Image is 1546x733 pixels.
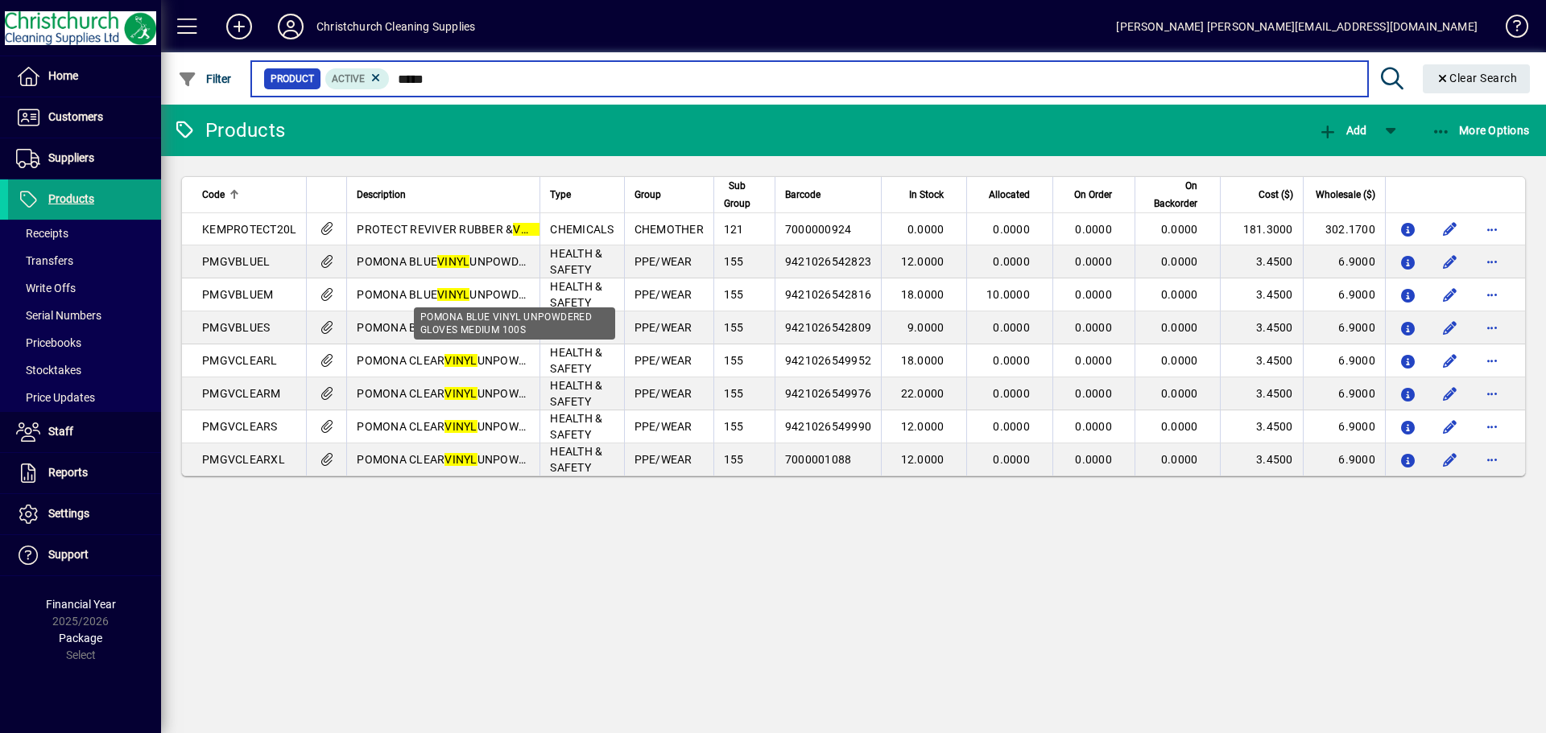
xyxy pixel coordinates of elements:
[1494,3,1526,56] a: Knowledge Base
[1479,216,1505,242] button: More options
[1437,447,1463,472] button: Edit
[635,255,692,268] span: PPE/WEAR
[1220,344,1302,377] td: 3.4500
[213,12,265,41] button: Add
[724,354,744,367] span: 155
[891,186,958,204] div: In Stock
[332,73,365,84] span: Active
[1437,249,1463,274] button: Edit
[178,72,232,85] span: Filter
[635,453,692,466] span: PPE/WEAR
[907,321,945,334] span: 9.0000
[8,302,161,329] a: Serial Numbers
[785,223,852,236] span: 7000000924
[1437,315,1463,340] button: Edit
[635,387,692,400] span: PPE/WEAR
[724,321,744,334] span: 155
[785,387,871,400] span: 9421026549976
[785,186,821,204] span: Barcode
[1432,124,1530,137] span: More Options
[202,321,270,334] span: PMGVBLUES
[1161,453,1198,466] span: 0.0000
[993,255,1030,268] span: 0.0000
[550,280,602,309] span: HEALTH & SAFETY
[265,12,316,41] button: Profile
[16,364,81,377] span: Stocktakes
[724,223,744,236] span: 121
[357,186,406,204] span: Description
[1220,311,1302,344] td: 3.4500
[357,186,530,204] div: Description
[8,97,161,138] a: Customers
[550,186,571,204] span: Type
[785,255,871,268] span: 9421026542823
[724,255,744,268] span: 155
[1220,377,1302,410] td: 3.4500
[993,420,1030,433] span: 0.0000
[635,288,692,301] span: PPE/WEAR
[1161,420,1198,433] span: 0.0000
[444,387,477,400] em: VINYL
[1075,387,1112,400] span: 0.0000
[1220,213,1302,245] td: 181.3000
[8,412,161,452] a: Staff
[1479,414,1505,439] button: More options
[1220,278,1302,311] td: 3.4500
[1303,213,1385,245] td: 302.1700
[1303,443,1385,476] td: 6.9000
[202,186,225,204] span: Code
[48,425,73,438] span: Staff
[901,420,945,433] span: 12.0000
[316,14,475,39] div: Christchurch Cleaning Supplies
[8,535,161,575] a: Support
[357,288,669,301] span: POMONA BLUE UNPOWDERED GLOVES MEDIUM 100S
[1437,414,1463,439] button: Edit
[1303,377,1385,410] td: 6.9000
[1161,255,1198,268] span: 0.0000
[977,186,1044,204] div: Allocated
[635,186,661,204] span: Group
[46,598,116,611] span: Financial Year
[1161,354,1198,367] span: 0.0000
[1161,223,1198,236] span: 0.0000
[1437,216,1463,242] button: Edit
[48,466,88,479] span: Reports
[1220,410,1302,443] td: 3.4500
[1074,186,1112,204] span: On Order
[1318,124,1366,137] span: Add
[635,354,692,367] span: PPE/WEAR
[989,186,1030,204] span: Allocated
[8,56,161,97] a: Home
[724,420,744,433] span: 155
[550,223,614,236] span: CHEMICALS
[724,177,765,212] div: Sub Group
[437,288,469,301] em: VINYL
[8,247,161,274] a: Transfers
[550,346,602,375] span: HEALTH & SAFETY
[8,453,161,493] a: Reports
[550,412,602,441] span: HEALTH & SAFETY
[1075,420,1112,433] span: 0.0000
[724,387,744,400] span: 155
[16,309,101,322] span: Serial Numbers
[635,420,692,433] span: PPE/WEAR
[325,68,390,89] mat-chip: Activation Status: Active
[8,220,161,247] a: Receipts
[986,288,1030,301] span: 10.0000
[414,307,615,340] div: POMONA BLUE VINYL UNPOWDERED GLOVES MEDIUM 100S
[785,354,871,367] span: 9421026549952
[785,321,871,334] span: 9421026542809
[1063,186,1126,204] div: On Order
[550,445,602,474] span: HEALTH & SAFETY
[1303,410,1385,443] td: 6.9000
[8,356,161,384] a: Stocktakes
[1075,223,1112,236] span: 0.0000
[724,177,750,212] span: Sub Group
[202,288,273,301] span: PMGVBLUEM
[901,387,945,400] span: 22.0000
[1479,348,1505,373] button: More options
[993,453,1030,466] span: 0.0000
[202,223,296,236] span: KEMPROTECT20L
[513,223,545,236] em: VINYL
[202,255,270,268] span: PMGVBLUEL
